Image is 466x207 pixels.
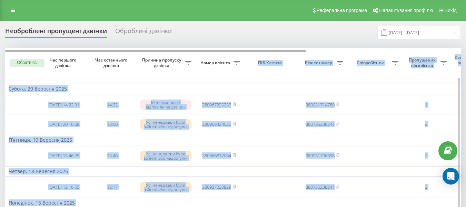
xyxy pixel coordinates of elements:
td: 13:50 [88,115,136,133]
a: 380937220829 [202,184,231,190]
span: Номер клієнта [198,60,234,66]
div: Необроблені пропущені дзвінки [5,27,107,38]
td: 12:17 [88,178,136,196]
div: Оброблені дзвінки [115,27,172,38]
td: 2 [402,147,450,165]
a: 380735238241 [306,121,335,127]
td: [DATE] 14:22:31 [40,96,88,114]
td: 3 [402,178,450,196]
a: 380931706638 [306,152,335,159]
span: Час першого дзвінка [45,57,82,68]
div: Усі менеджери були зайняті або недоступні [140,182,191,192]
td: [DATE] 12:16:55 [40,178,88,196]
span: Час останнього дзвінка [93,57,131,68]
a: 380967235257 [202,102,231,108]
span: Причина пропуску дзвінка [140,57,185,68]
a: 380735238241 [306,184,335,190]
a: 380931714780 [306,102,335,108]
td: 14:22 [88,96,136,114]
a: 380968424536 [202,121,231,127]
td: [DATE] 20:16:08 [40,115,88,133]
td: [DATE] 15:46:05 [40,147,88,165]
td: 2 [402,115,450,133]
span: Співробітник [350,60,392,66]
span: Пропущених від клієнта [405,57,440,68]
span: ПІБ Клієнта [249,60,293,66]
span: Бізнес номер [302,60,337,66]
span: Вихід [445,8,457,13]
div: Open Intercom Messenger [443,168,459,185]
div: Усі менеджери були зайняті або недоступні [140,119,191,130]
div: Менеджери не відповіли на дзвінок [140,100,191,110]
span: Реферальна програма [317,8,367,13]
span: Налаштування профілю [379,8,433,13]
a: 380666812064 [202,152,231,159]
td: 15:46 [88,147,136,165]
button: Обрати всі [10,59,44,67]
div: Усі менеджери були зайняті або недоступні [140,151,191,161]
td: 1 [402,96,450,114]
